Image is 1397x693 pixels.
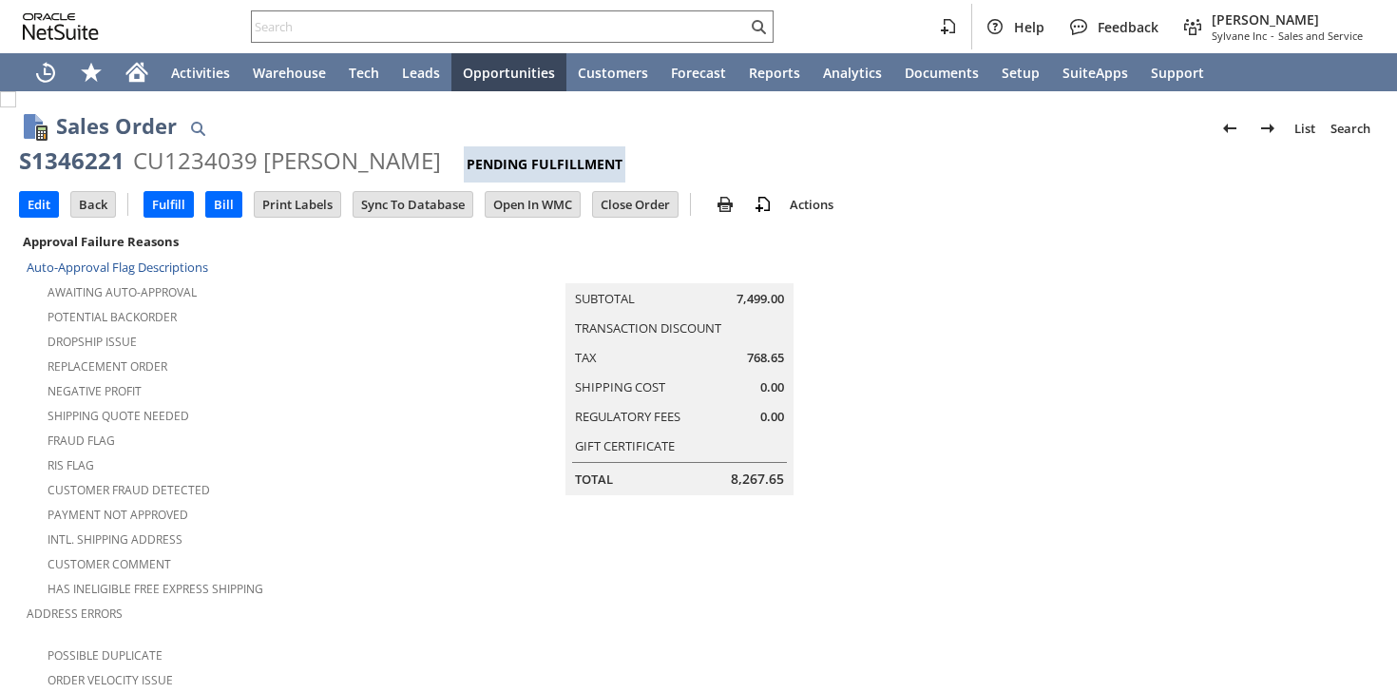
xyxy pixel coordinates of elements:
[71,192,115,217] input: Back
[80,61,103,84] svg: Shortcuts
[391,53,451,91] a: Leads
[186,117,209,140] img: Quick Find
[48,408,189,424] a: Shipping Quote Needed
[1218,117,1241,140] img: Previous
[34,61,57,84] svg: Recent Records
[27,606,123,622] a: Address Errors
[252,15,747,38] input: Search
[337,53,391,91] a: Tech
[575,437,675,454] a: Gift Certificate
[737,290,784,308] span: 7,499.00
[578,64,648,82] span: Customers
[48,647,163,664] a: Possible Duplicate
[114,53,160,91] a: Home
[1212,10,1363,29] span: [PERSON_NAME]
[23,13,99,40] svg: logo
[48,433,115,449] a: Fraud Flag
[575,319,721,337] a: Transaction Discount
[56,110,177,142] h1: Sales Order
[905,64,979,82] span: Documents
[747,15,770,38] svg: Search
[1271,29,1274,43] span: -
[575,290,635,307] a: Subtotal
[565,253,794,283] caption: Summary
[752,193,775,216] img: add-record.svg
[48,309,177,325] a: Potential Backorder
[451,53,566,91] a: Opportunities
[1014,18,1044,36] span: Help
[1287,113,1323,144] a: List
[1278,29,1363,43] span: Sales and Service
[23,53,68,91] a: Recent Records
[1051,53,1139,91] a: SuiteApps
[463,64,555,82] span: Opportunities
[144,192,193,217] input: Fulfill
[48,482,210,498] a: Customer Fraud Detected
[486,192,580,217] input: Open In WMC
[760,408,784,426] span: 0.00
[1062,64,1128,82] span: SuiteApps
[747,349,784,367] span: 768.65
[125,61,148,84] svg: Home
[160,53,241,91] a: Activities
[1098,18,1158,36] span: Feedback
[48,284,197,300] a: Awaiting Auto-Approval
[48,672,173,688] a: Order Velocity Issue
[48,531,182,548] a: Intl. Shipping Address
[893,53,990,91] a: Documents
[48,581,263,597] a: Has Ineligible Free Express Shipping
[1323,113,1378,144] a: Search
[241,53,337,91] a: Warehouse
[575,471,613,488] a: Total
[990,53,1051,91] a: Setup
[255,192,340,217] input: Print Labels
[48,457,94,473] a: RIS flag
[402,64,440,82] span: Leads
[575,408,680,425] a: Regulatory Fees
[19,229,448,254] div: Approval Failure Reasons
[20,192,58,217] input: Edit
[133,145,441,176] div: CU1234039 [PERSON_NAME]
[660,53,737,91] a: Forecast
[171,64,230,82] span: Activities
[464,146,625,183] div: Pending Fulfillment
[48,334,137,350] a: Dropship Issue
[1002,64,1040,82] span: Setup
[749,64,800,82] span: Reports
[206,192,241,217] input: Bill
[671,64,726,82] span: Forecast
[253,64,326,82] span: Warehouse
[1212,29,1267,43] span: Sylvane Inc
[1139,53,1215,91] a: Support
[48,383,142,399] a: Negative Profit
[1151,64,1204,82] span: Support
[737,53,812,91] a: Reports
[593,192,678,217] input: Close Order
[575,378,665,395] a: Shipping Cost
[48,507,188,523] a: Payment not approved
[27,259,208,276] a: Auto-Approval Flag Descriptions
[349,64,379,82] span: Tech
[575,349,597,366] a: Tax
[1256,117,1279,140] img: Next
[823,64,882,82] span: Analytics
[48,556,171,572] a: Customer Comment
[68,53,114,91] div: Shortcuts
[731,470,784,489] span: 8,267.65
[48,358,167,375] a: Replacement Order
[714,193,737,216] img: print.svg
[760,378,784,396] span: 0.00
[19,145,124,176] div: S1346221
[782,196,841,213] a: Actions
[566,53,660,91] a: Customers
[354,192,472,217] input: Sync To Database
[812,53,893,91] a: Analytics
